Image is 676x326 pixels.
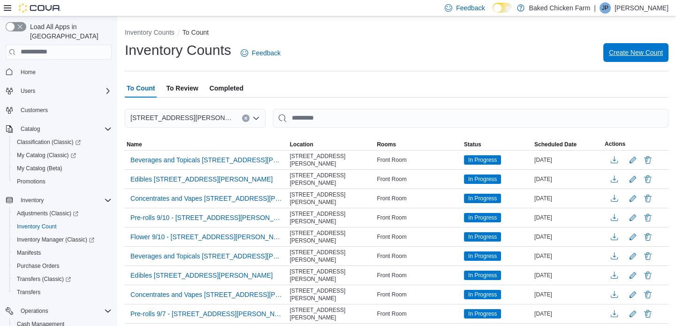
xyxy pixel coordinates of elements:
[627,191,638,205] button: Edit count details
[642,270,653,281] button: Delete
[642,154,653,166] button: Delete
[19,3,61,13] img: Cova
[602,2,608,14] span: JP
[130,271,273,280] span: Edibles [STREET_ADDRESS][PERSON_NAME]
[468,271,497,280] span: In Progress
[166,79,198,98] span: To Review
[627,211,638,225] button: Edit count details
[9,259,115,273] button: Purchase Orders
[130,309,282,318] span: Pre-rolls 9/7 - [STREET_ADDRESS][PERSON_NAME]
[125,28,668,39] nav: An example of EuiBreadcrumbs
[13,287,44,298] a: Transfers
[2,122,115,136] button: Catalog
[375,139,462,150] button: Rooms
[493,3,512,13] input: Dark Mode
[532,174,603,185] div: [DATE]
[13,260,112,272] span: Purchase Orders
[17,178,46,185] span: Promotions
[464,290,501,299] span: In Progress
[290,287,373,302] span: [STREET_ADDRESS][PERSON_NAME]
[13,260,63,272] a: Purchase Orders
[127,172,276,186] button: Edibles [STREET_ADDRESS][PERSON_NAME]
[182,29,209,36] button: To Count
[642,193,653,204] button: Delete
[464,155,501,165] span: In Progress
[17,275,71,283] span: Transfers (Classic)
[125,29,175,36] button: Inventory Counts
[627,153,638,167] button: Edit count details
[17,195,47,206] button: Inventory
[21,307,48,315] span: Operations
[13,273,75,285] a: Transfers (Classic)
[17,210,78,217] span: Adjustments (Classic)
[642,212,653,223] button: Delete
[2,304,115,318] button: Operations
[468,175,497,183] span: In Progress
[127,288,286,302] button: Concentrates and Vapes [STREET_ADDRESS][PERSON_NAME]
[642,289,653,300] button: Delete
[13,234,112,245] span: Inventory Manager (Classic)
[13,287,112,298] span: Transfers
[17,165,62,172] span: My Catalog (Beta)
[464,174,501,184] span: In Progress
[642,250,653,262] button: Delete
[290,268,373,283] span: [STREET_ADDRESS][PERSON_NAME]
[26,22,112,41] span: Load All Apps in [GEOGRAPHIC_DATA]
[9,207,115,220] a: Adjustments (Classic)
[9,273,115,286] a: Transfers (Classic)
[532,193,603,204] div: [DATE]
[17,152,76,159] span: My Catalog (Classic)
[17,66,112,78] span: Home
[17,262,60,270] span: Purchase Orders
[605,140,625,148] span: Actions
[237,44,284,62] a: Feedback
[9,136,115,149] a: Classification (Classic)
[13,221,61,232] a: Inventory Count
[642,308,653,319] button: Delete
[468,233,497,241] span: In Progress
[21,87,35,95] span: Users
[17,288,40,296] span: Transfers
[13,208,112,219] span: Adjustments (Classic)
[375,250,462,262] div: Front Room
[375,308,462,319] div: Front Room
[17,104,112,116] span: Customers
[615,2,668,14] p: [PERSON_NAME]
[127,211,286,225] button: Pre-rolls 9/10 - [STREET_ADDRESS][PERSON_NAME]
[130,290,282,299] span: Concentrates and Vapes [STREET_ADDRESS][PERSON_NAME]
[9,246,115,259] button: Manifests
[13,176,112,187] span: Promotions
[13,247,45,258] a: Manifests
[532,212,603,223] div: [DATE]
[127,249,286,263] button: Beverages and Topicals [STREET_ADDRESS][PERSON_NAME]
[290,191,373,206] span: [STREET_ADDRESS][PERSON_NAME]
[375,193,462,204] div: Front Room
[627,307,638,321] button: Edit count details
[130,213,282,222] span: Pre-rolls 9/10 - [STREET_ADDRESS][PERSON_NAME]
[13,150,80,161] a: My Catalog (Classic)
[464,251,501,261] span: In Progress
[127,230,286,244] button: Flower 9/10 - [STREET_ADDRESS][PERSON_NAME]
[2,84,115,98] button: Users
[290,141,313,148] span: Location
[627,230,638,244] button: Edit count details
[456,3,485,13] span: Feedback
[464,232,501,242] span: In Progress
[17,249,41,257] span: Manifests
[532,250,603,262] div: [DATE]
[21,197,44,204] span: Inventory
[627,172,638,186] button: Edit count details
[13,163,66,174] a: My Catalog (Beta)
[9,175,115,188] button: Promotions
[534,141,577,148] span: Scheduled Date
[603,43,668,62] button: Create New Count
[127,141,142,148] span: Name
[375,231,462,243] div: Front Room
[600,2,611,14] div: Julio Perez
[13,273,112,285] span: Transfers (Classic)
[21,68,36,76] span: Home
[125,139,288,150] button: Name
[252,48,281,58] span: Feedback
[17,305,112,317] span: Operations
